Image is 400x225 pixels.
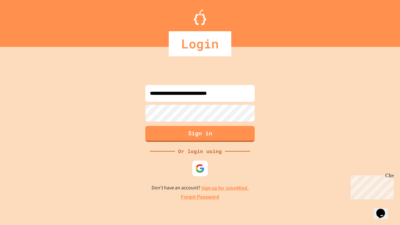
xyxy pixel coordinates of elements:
[201,185,249,191] a: Sign up for JuiceMind.
[145,126,255,142] button: Sign in
[169,31,231,56] div: Login
[2,2,43,40] div: Chat with us now!Close
[195,164,205,173] img: google-icon.svg
[152,184,249,192] p: Don't have an account?
[374,200,394,219] iframe: chat widget
[194,9,206,25] img: Logo.svg
[348,173,394,199] iframe: chat widget
[175,147,225,155] div: Or login using
[181,193,219,201] a: Forgot Password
